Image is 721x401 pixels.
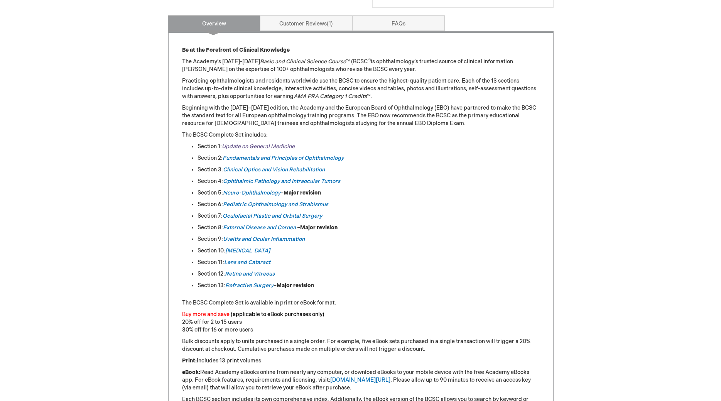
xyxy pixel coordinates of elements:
[198,189,539,197] li: Section 5: –
[198,235,539,243] li: Section 9:
[224,259,270,266] a: Lens and Cataract
[223,213,322,219] a: Oculofacial Plastic and Orbital Surgery
[277,282,314,289] strong: Major revision
[223,201,328,208] a: Pediatric Ophthalmology and Strabismus
[198,143,539,151] li: Section 1:
[223,155,344,161] a: Fundamentals and Principles of Ophthalmology
[182,311,539,334] p: 20% off for 2 to 15 users 30% off for 16 or more users
[182,357,539,365] p: Includes 13 print volumes
[182,369,200,376] strong: eBook:
[182,77,539,100] p: Practicing ophthalmologists and residents worldwide use the BCSC to ensure the highest-quality pa...
[284,190,321,196] strong: Major revision
[182,299,539,307] p: The BCSC Complete Set is available in print or eBook format.
[352,15,445,31] a: FAQs
[198,154,539,162] li: Section 2:
[223,224,296,231] a: External Disease and Cornea
[222,143,295,150] a: Update on General Medicine
[225,282,274,289] a: Refractive Surgery
[198,212,539,220] li: Section 7:
[198,178,539,185] li: Section 4:
[198,282,539,289] li: Section 13: –
[327,20,333,27] span: 1
[368,58,371,63] sup: ®)
[223,166,325,173] a: Clinical Optics and Vision Rehabilitation
[260,15,353,31] a: Customer Reviews1
[182,58,539,73] p: The Academy’s [DATE]-[DATE] ™ (BCSC is ophthalmology’s trusted source of clinical information. [P...
[223,236,305,242] a: Uveitis and Ocular Inflammation
[225,271,275,277] a: Retina and Vitreous
[182,357,197,364] strong: Print:
[182,338,539,353] p: Bulk discounts apply to units purchased in a single order. For example, five eBook sets purchased...
[198,270,539,278] li: Section 12:
[182,311,230,318] font: Buy more and save
[198,224,539,232] li: Section 8: –
[182,104,539,127] p: Beginning with the [DATE]–[DATE] edition, the Academy and the European Board of Ophthalmology (EB...
[300,224,338,231] strong: Major revision
[198,201,539,208] li: Section 6:
[198,247,539,255] li: Section 10:
[260,58,346,65] em: Basic and Clinical Science Course
[231,311,324,318] font: (applicable to eBook purchases only)
[198,166,539,174] li: Section 3:
[182,131,539,139] p: The BCSC Complete Set includes:
[223,178,340,184] a: Ophthalmic Pathology and Intraocular Tumors
[198,259,539,266] li: Section 11:
[225,247,270,254] a: [MEDICAL_DATA]
[168,15,260,31] a: Overview
[294,93,367,100] em: AMA PRA Category 1 Credits
[182,47,290,53] strong: Be at the Forefront of Clinical Knowledge
[223,190,280,196] a: Neuro-Ophthalmology
[182,369,539,392] p: Read Academy eBooks online from nearly any computer, or download eBooks to your mobile device wit...
[330,377,390,383] a: [DOMAIN_NAME][URL]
